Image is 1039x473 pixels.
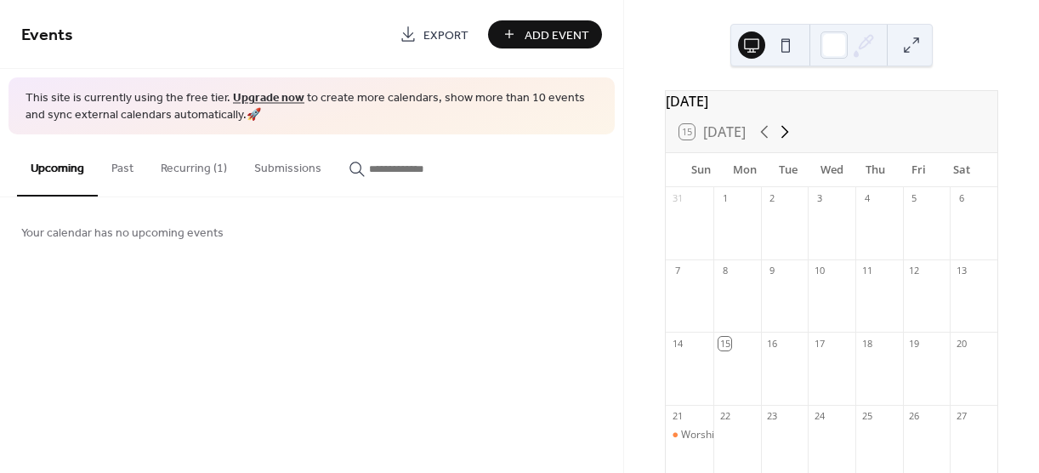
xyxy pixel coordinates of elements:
[21,225,224,242] span: Your calendar has no upcoming events
[860,410,873,423] div: 25
[671,265,684,277] div: 7
[955,337,968,350] div: 20
[766,337,779,350] div: 16
[813,265,826,277] div: 10
[897,153,940,187] div: Fri
[813,410,826,423] div: 24
[860,192,873,205] div: 4
[98,134,147,195] button: Past
[147,134,241,195] button: Recurring (1)
[666,428,713,442] div: Worship
[681,428,720,442] div: Worship
[718,192,731,205] div: 1
[241,134,335,195] button: Submissions
[766,265,779,277] div: 9
[854,153,897,187] div: Thu
[671,192,684,205] div: 31
[671,410,684,423] div: 21
[387,20,481,48] a: Export
[860,337,873,350] div: 18
[908,410,921,423] div: 26
[908,265,921,277] div: 12
[766,192,779,205] div: 2
[955,410,968,423] div: 27
[766,153,809,187] div: Tue
[718,410,731,423] div: 22
[17,134,98,197] button: Upcoming
[766,410,779,423] div: 23
[679,153,723,187] div: Sun
[666,91,997,111] div: [DATE]
[908,337,921,350] div: 19
[718,337,731,350] div: 15
[813,337,826,350] div: 17
[813,192,826,205] div: 3
[723,153,766,187] div: Mon
[860,265,873,277] div: 11
[21,19,73,52] span: Events
[233,87,304,110] a: Upgrade now
[908,192,921,205] div: 5
[940,153,984,187] div: Sat
[423,26,468,44] span: Export
[718,265,731,277] div: 8
[955,265,968,277] div: 13
[488,20,602,48] button: Add Event
[26,90,598,123] span: This site is currently using the free tier. to create more calendars, show more than 10 events an...
[810,153,854,187] div: Wed
[525,26,589,44] span: Add Event
[671,337,684,350] div: 14
[955,192,968,205] div: 6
